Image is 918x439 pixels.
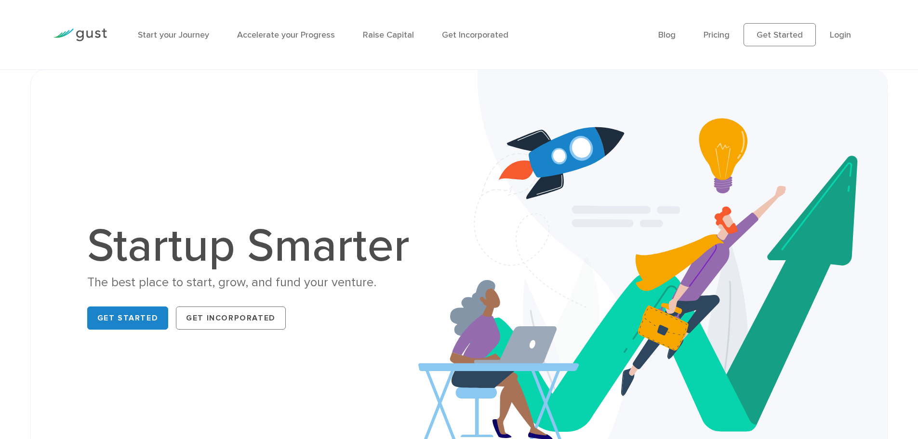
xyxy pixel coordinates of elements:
[442,30,508,40] a: Get Incorporated
[363,30,414,40] a: Raise Capital
[176,306,286,330] a: Get Incorporated
[830,30,851,40] a: Login
[87,223,420,269] h1: Startup Smarter
[704,30,730,40] a: Pricing
[744,23,816,46] a: Get Started
[237,30,335,40] a: Accelerate your Progress
[658,30,676,40] a: Blog
[87,306,169,330] a: Get Started
[87,274,420,291] div: The best place to start, grow, and fund your venture.
[53,28,107,41] img: Gust Logo
[138,30,209,40] a: Start your Journey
